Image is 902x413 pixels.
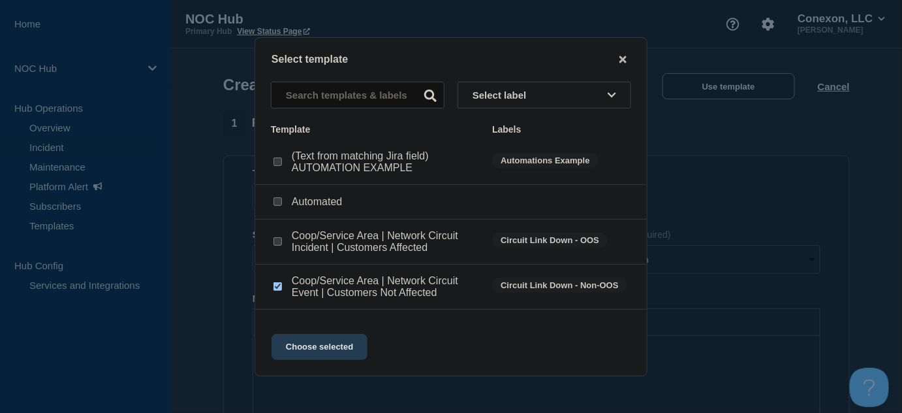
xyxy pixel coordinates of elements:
[273,237,282,246] input: Coop/Service Area | Network Circuit Incident | Customers Affected checkbox
[492,233,608,248] span: Circuit Link Down - OOS
[615,54,630,66] button: close button
[492,124,631,135] div: Labels
[273,282,282,291] input: Coop/Service Area | Network Circuit Event | Customers Not Affected checkbox
[272,334,367,360] button: Choose selected
[292,230,479,254] p: Coop/Service Area | Network Circuit Incident | Customers Affected
[292,196,342,208] p: Automated
[292,275,479,299] p: Coop/Service Area | Network Circuit Event | Customers Not Affected
[473,90,532,101] span: Select label
[255,54,647,66] div: Select template
[271,124,479,135] div: Template
[458,82,631,108] button: Select label
[492,153,599,168] span: Automations Example
[492,278,627,293] span: Circuit Link Down - Non-OOS
[273,157,282,166] input: (Text from matching Jira field) AUTOMATION EXAMPLE checkbox
[292,150,479,174] p: (Text from matching Jira field) AUTOMATION EXAMPLE
[271,82,444,108] input: Search templates & labels
[273,197,282,206] input: Automated checkbox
